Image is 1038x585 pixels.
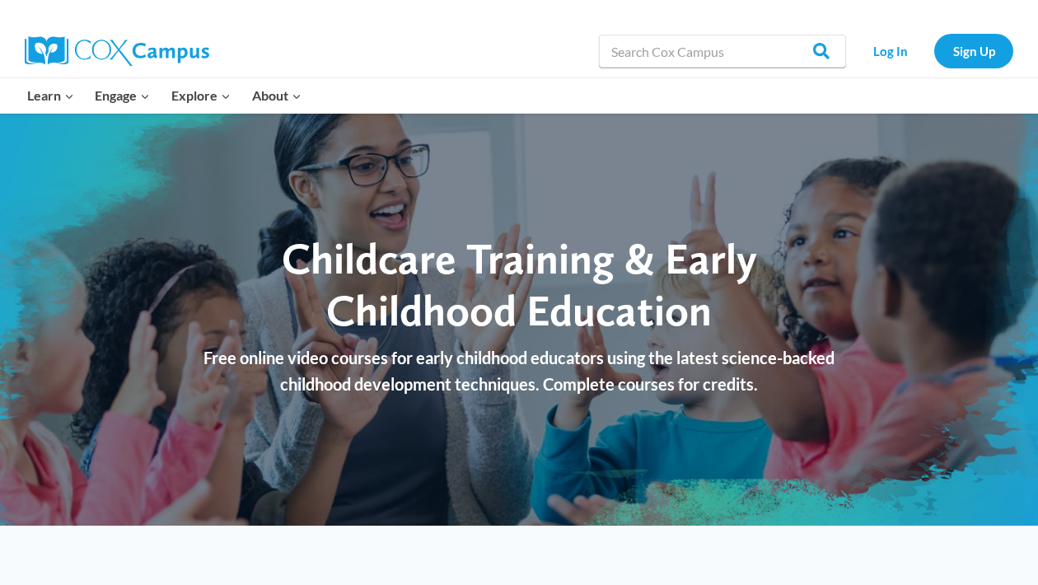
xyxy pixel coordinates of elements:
[854,34,926,68] a: Log In
[599,35,846,68] input: Search Cox Campus
[25,36,209,66] img: Cox Campus
[185,344,853,397] p: Free online video courses for early childhood educators using the latest science-backed childhood...
[171,85,231,106] span: Explore
[934,34,1013,68] a: Sign Up
[16,78,311,113] nav: Primary Navigation
[252,85,302,106] span: About
[282,232,757,335] span: Childcare Training & Early Childhood Education
[27,85,74,106] span: Learn
[854,34,1013,68] nav: Secondary Navigation
[95,85,150,106] span: Engage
